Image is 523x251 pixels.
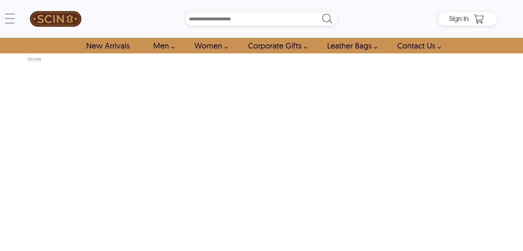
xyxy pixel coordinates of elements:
[145,38,178,53] a: shop men's leather jackets
[187,38,232,53] a: Shop Women Leather Jackets
[78,38,137,53] a: Shop New Arrivals
[449,14,469,23] span: Sign in
[240,38,311,53] a: Shop Leather Corporate Gifts
[26,56,43,63] div: Home
[319,38,381,53] a: Shop Leather Bags
[472,14,486,24] a: Shopping Cart
[26,3,85,34] a: SCIN
[389,38,445,53] a: contact-us
[30,3,81,34] img: SCIN
[449,17,469,22] a: Sign in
